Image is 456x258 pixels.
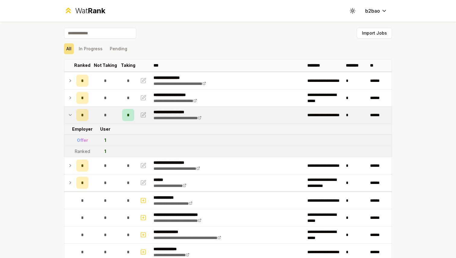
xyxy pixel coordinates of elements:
p: Not Taking [94,62,117,68]
button: In Progress [76,43,105,54]
button: b2bao [360,5,392,16]
div: Offer [77,137,88,143]
span: b2bao [365,7,380,14]
button: Import Jobs [357,28,392,39]
button: Pending [107,43,130,54]
p: Taking [121,62,135,68]
div: 1 [104,137,106,143]
div: Wat [75,6,105,16]
td: Employer [74,124,91,135]
span: Rank [88,6,105,15]
a: WatRank [64,6,105,16]
div: 1 [104,148,106,154]
button: All [64,43,74,54]
div: Ranked [75,148,90,154]
td: User [91,124,120,135]
p: Ranked [74,62,90,68]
